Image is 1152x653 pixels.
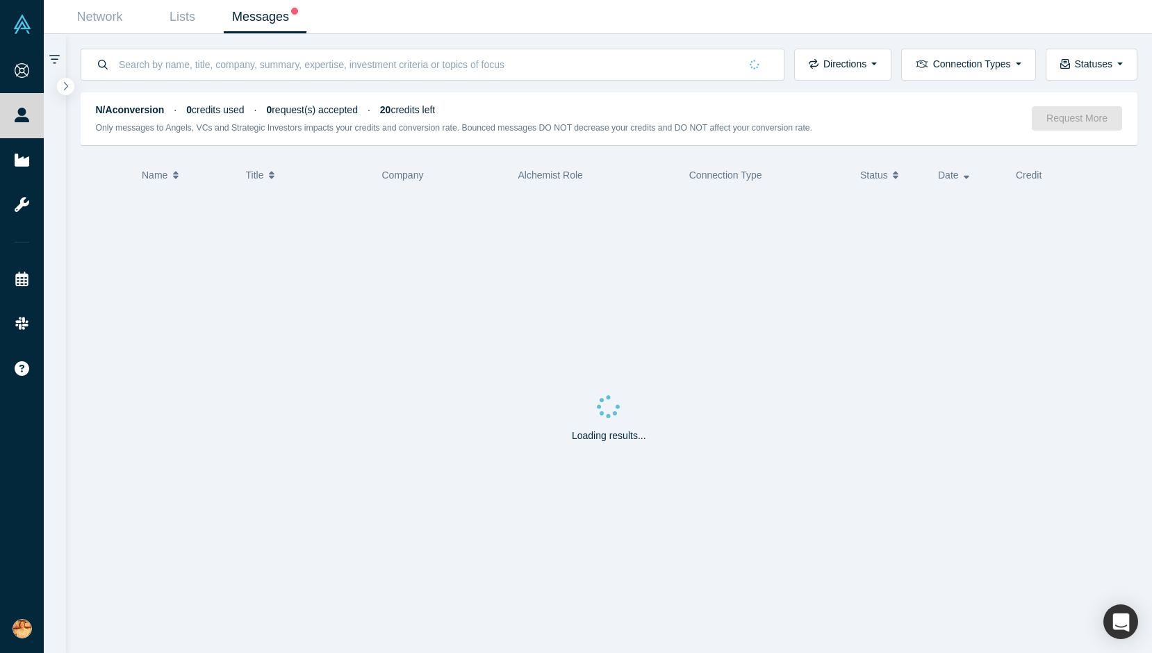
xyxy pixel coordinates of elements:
button: Connection Types [901,49,1035,81]
button: Title [246,160,368,190]
button: Date [938,160,1001,190]
span: · [254,104,257,115]
button: Name [142,160,231,190]
span: request(s) accepted [266,104,358,115]
span: Status [860,160,888,190]
span: · [174,104,176,115]
span: Credit [1016,170,1042,181]
input: Search by name, title, company, summary, expertise, investment criteria or topics of focus [117,48,740,81]
button: Directions [794,49,891,81]
span: Title [246,160,264,190]
span: credits left [380,104,435,115]
span: Date [938,160,959,190]
span: · [368,104,370,115]
strong: N/A conversion [96,104,165,115]
span: Name [142,160,167,190]
span: Company [382,170,424,181]
a: Lists [141,1,224,33]
small: Only messages to Angels, VCs and Strategic Investors impacts your credits and conversion rate. Bo... [96,123,813,133]
a: Messages [224,1,306,33]
span: Alchemist Role [518,170,583,181]
img: Alchemist Vault Logo [13,15,32,34]
p: Loading results... [572,429,646,443]
strong: 20 [380,104,391,115]
span: credits used [186,104,244,115]
strong: 0 [266,104,272,115]
a: Network [58,1,141,33]
button: Status [860,160,923,190]
span: Connection Type [689,170,762,181]
button: Statuses [1046,49,1137,81]
strong: 0 [186,104,192,115]
img: Sumina Koiso's Account [13,619,32,638]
